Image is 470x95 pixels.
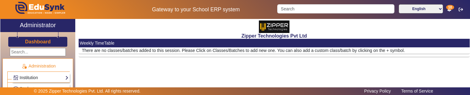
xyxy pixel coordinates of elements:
a: Privacy Policy [361,87,394,95]
p: © 2025 Zipper Technologies Pvt. Ltd. All rights reserved. [34,88,141,94]
p: Administration [7,63,70,69]
img: Administration.png [21,64,27,69]
a: Dashboard [25,38,51,45]
a: Terms of Service [398,87,436,95]
div: There are no classes/batches added to this session. Please Click on Classes/Batches to add new on... [79,47,470,54]
h2: Administrator [20,21,56,29]
mat-card-header: Weekly TimeTable [79,39,470,47]
a: Administrator [0,19,75,32]
span: 10 [446,5,454,10]
img: Students.png [13,86,18,91]
a: Students [13,85,69,92]
span: Students [20,86,36,91]
img: 36227e3f-cbf6-4043-b8fc-b5c5f2957d0a [259,20,289,33]
input: Search... [10,48,66,56]
input: Search [277,4,394,13]
h5: Gateway to your School ERP system [121,6,271,13]
h2: Zipper Technologies Pvt Ltd [79,33,470,39]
